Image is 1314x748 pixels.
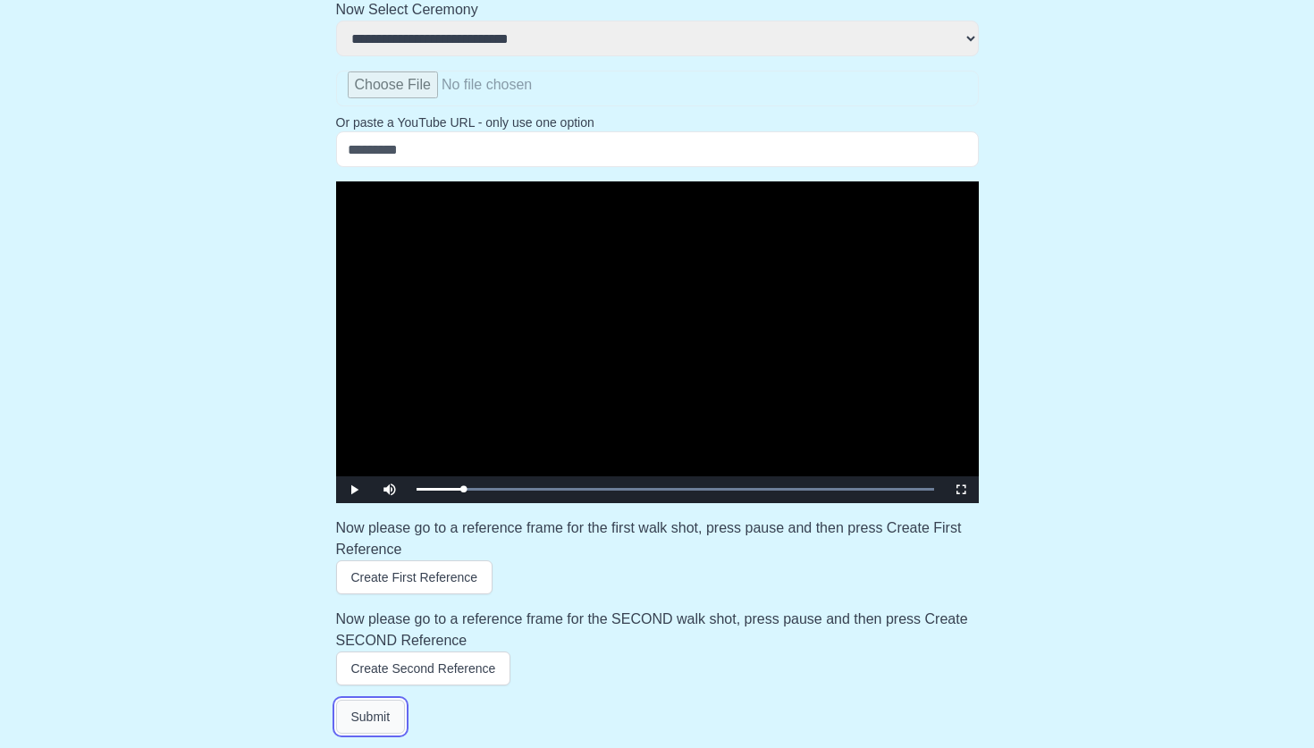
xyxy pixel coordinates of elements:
button: Create Second Reference [336,651,511,685]
button: Submit [336,700,406,734]
div: Progress Bar [417,488,934,491]
p: Or paste a YouTube URL - only use one option [336,113,979,131]
button: Mute [372,476,408,503]
button: Create First Reference [336,560,493,594]
button: Play [336,476,372,503]
h3: Now please go to a reference frame for the first walk shot, press pause and then press Create Fir... [336,517,979,560]
div: Video Player [336,181,979,503]
button: Fullscreen [943,476,979,503]
h3: Now please go to a reference frame for the SECOND walk shot, press pause and then press Create SE... [336,609,979,651]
